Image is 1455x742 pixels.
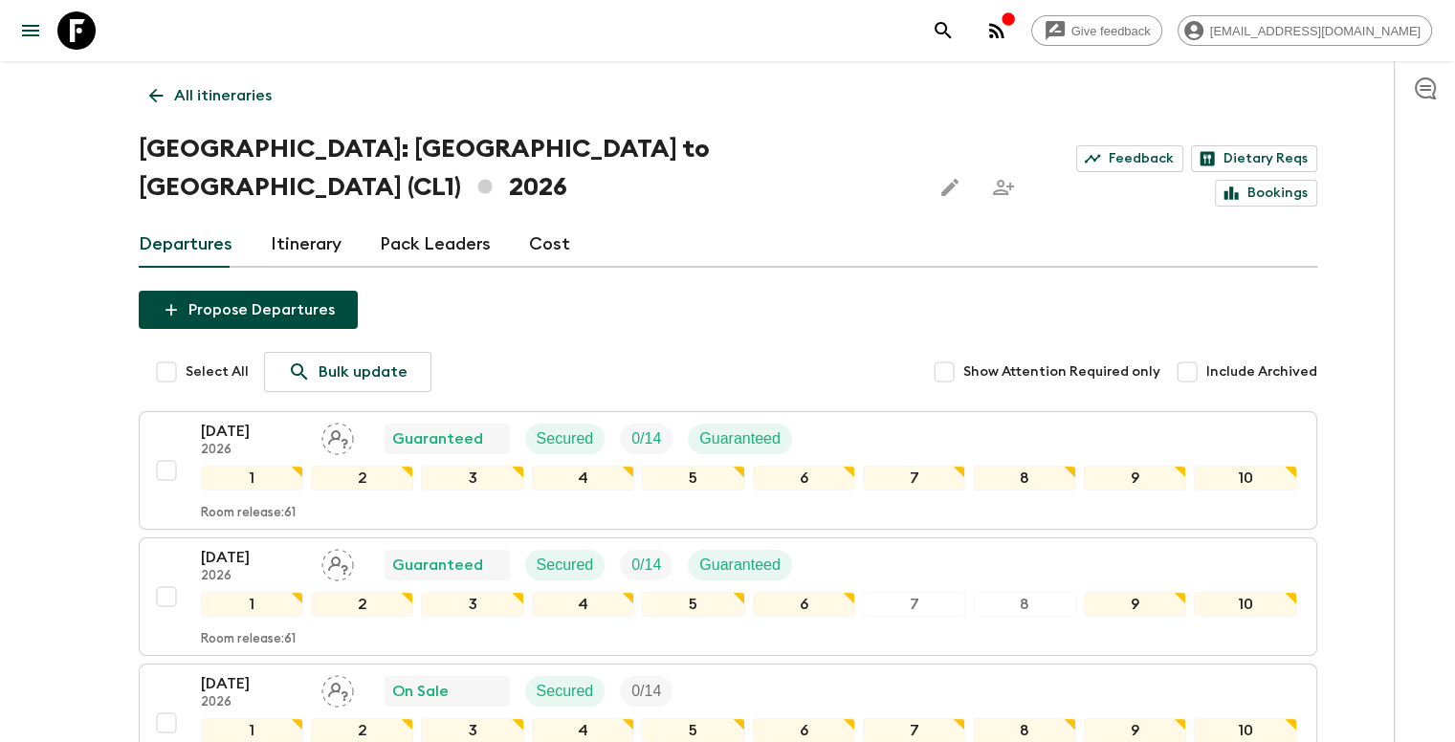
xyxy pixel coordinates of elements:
button: Propose Departures [139,291,358,329]
a: Bookings [1215,180,1317,207]
button: search adventures [924,11,962,50]
span: Share this itinerary [984,168,1023,207]
span: Assign pack leader [321,681,354,696]
div: Trip Fill [620,424,672,454]
div: 1 [201,592,303,617]
span: Assign pack leader [321,428,354,444]
p: [DATE] [201,546,306,569]
div: 9 [1084,592,1186,617]
p: Secured [537,427,594,450]
a: Give feedback [1031,15,1162,46]
a: Departures [139,222,232,268]
p: 0 / 14 [631,427,661,450]
p: Secured [537,680,594,703]
a: Pack Leaders [380,222,491,268]
div: 1 [201,466,303,491]
button: Edit this itinerary [931,168,969,207]
p: 2026 [201,695,306,710]
div: 10 [1194,466,1296,491]
p: Room release: 61 [201,632,296,647]
a: Feedback [1076,145,1183,172]
div: 7 [863,592,965,617]
p: 2026 [201,443,306,458]
div: 6 [753,466,855,491]
p: Room release: 61 [201,506,296,521]
div: 9 [1084,466,1186,491]
a: Bulk update [264,352,431,392]
button: [DATE]2026Assign pack leaderGuaranteedSecuredTrip FillGuaranteed12345678910Room release:61 [139,411,1317,530]
span: Assign pack leader [321,555,354,570]
button: menu [11,11,50,50]
p: Bulk update [319,360,408,383]
div: Secured [525,676,606,707]
div: 2 [311,466,413,491]
div: 5 [642,466,744,491]
div: 10 [1194,592,1296,617]
div: 3 [421,466,523,491]
button: [DATE]2026Assign pack leaderGuaranteedSecuredTrip FillGuaranteed12345678910Room release:61 [139,537,1317,656]
div: Secured [525,550,606,580]
p: 0 / 14 [631,554,661,577]
p: [DATE] [201,420,306,443]
div: 5 [642,592,744,617]
p: Guaranteed [699,554,781,577]
div: [EMAIL_ADDRESS][DOMAIN_NAME] [1178,15,1432,46]
p: On Sale [392,680,449,703]
div: Secured [525,424,606,454]
div: 4 [532,466,634,491]
div: 8 [973,466,1075,491]
span: Select All [186,362,249,382]
p: Guaranteed [392,427,483,450]
a: Cost [529,222,570,268]
div: 3 [421,592,523,617]
div: 8 [973,592,1075,617]
p: All itineraries [174,84,272,107]
div: 4 [532,592,634,617]
h1: [GEOGRAPHIC_DATA]: [GEOGRAPHIC_DATA] to [GEOGRAPHIC_DATA] (CL1) 2026 [139,130,915,207]
div: 6 [753,592,855,617]
span: Show Attention Required only [963,362,1160,382]
p: Secured [537,554,594,577]
div: Trip Fill [620,676,672,707]
div: 2 [311,592,413,617]
span: Include Archived [1206,362,1317,382]
p: 0 / 14 [631,680,661,703]
p: 2026 [201,569,306,584]
p: [DATE] [201,672,306,695]
span: [EMAIL_ADDRESS][DOMAIN_NAME] [1200,24,1431,38]
a: Itinerary [271,222,342,268]
div: Trip Fill [620,550,672,580]
a: Dietary Reqs [1191,145,1317,172]
p: Guaranteed [699,427,781,450]
span: Give feedback [1061,24,1161,38]
a: All itineraries [139,76,282,115]
div: 7 [863,466,965,491]
p: Guaranteed [392,554,483,577]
